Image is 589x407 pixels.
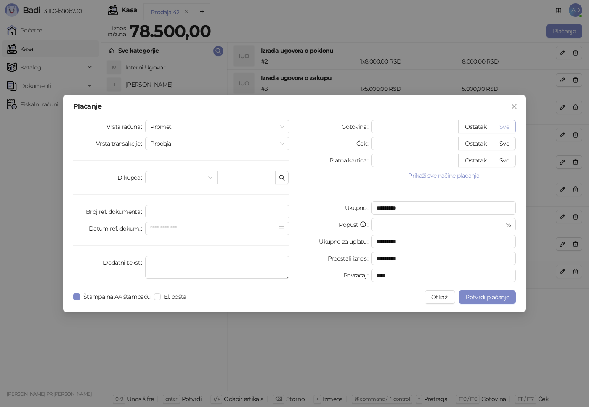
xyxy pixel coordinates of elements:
[89,222,146,235] label: Datum ref. dokum.
[73,103,516,110] div: Plaćanje
[342,120,371,133] label: Gotovina
[493,137,516,150] button: Sve
[493,120,516,133] button: Sve
[116,171,145,184] label: ID kupca
[458,137,493,150] button: Ostatak
[459,290,516,304] button: Potvrdi plaćanje
[339,218,371,231] label: Popust
[345,201,372,215] label: Ukupno
[493,154,516,167] button: Sve
[150,137,284,150] span: Prodaja
[511,103,517,110] span: close
[458,154,493,167] button: Ostatak
[425,290,455,304] button: Otkaži
[465,293,509,301] span: Potvrdi plaćanje
[103,256,145,269] label: Dodatni tekst
[161,292,190,301] span: El. pošta
[150,224,277,233] input: Datum ref. dokum.
[343,269,371,282] label: Povraćaj
[145,256,289,279] textarea: Dodatni tekst
[96,137,146,150] label: Vrsta transakcije
[86,205,145,218] label: Broj ref. dokumenta
[507,100,521,113] button: Close
[356,137,371,150] label: Ček
[145,205,289,218] input: Broj ref. dokumenta
[106,120,146,133] label: Vrsta računa
[80,292,154,301] span: Štampa na A4 štampaču
[319,235,371,248] label: Ukupno za uplatu
[371,170,516,181] button: Prikaži sve načine plaćanja
[329,154,371,167] label: Platna kartica
[507,103,521,110] span: Zatvori
[328,252,372,265] label: Preostali iznos
[458,120,493,133] button: Ostatak
[150,120,284,133] span: Promet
